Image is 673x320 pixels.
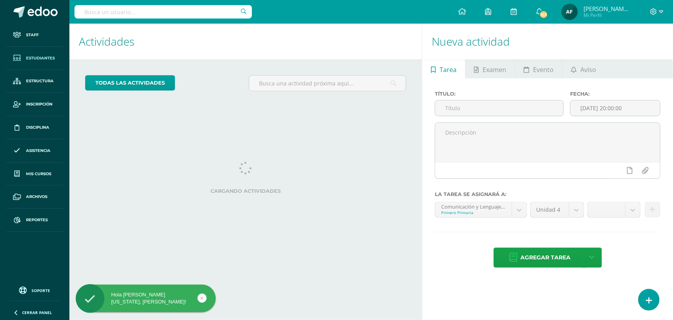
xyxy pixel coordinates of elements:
[539,10,548,19] span: 153
[6,93,63,116] a: Inscripción
[22,310,52,315] span: Cerrar panel
[422,59,465,78] a: Tarea
[432,24,664,59] h1: Nueva actividad
[6,163,63,186] a: Mis cursos
[581,60,597,79] span: Aviso
[515,59,562,78] a: Evento
[26,78,54,84] span: Estructura
[76,291,216,305] div: Hola [PERSON_NAME][US_STATE], [PERSON_NAME]!
[441,202,505,210] div: Comunicación y Lenguaje 'compound--Comunicación y [GEOGRAPHIC_DATA]'
[85,75,175,91] a: todas las Actividades
[6,47,63,70] a: Estudiantes
[26,55,55,61] span: Estudiantes
[435,202,526,217] a: Comunicación y Lenguaje 'compound--Comunicación y [GEOGRAPHIC_DATA]'Primero Primaria
[9,285,60,295] a: Soporte
[6,116,63,139] a: Disciplina
[521,248,571,267] span: Agregar tarea
[440,60,457,79] span: Tarea
[26,217,48,223] span: Reportes
[6,209,63,232] a: Reportes
[466,59,515,78] a: Examen
[79,24,412,59] h1: Actividades
[26,32,39,38] span: Staff
[6,70,63,93] a: Estructura
[26,124,49,131] span: Disciplina
[537,202,563,217] span: Unidad 4
[435,100,563,116] input: Título
[6,139,63,163] a: Asistencia
[584,5,631,13] span: [PERSON_NAME][US_STATE]
[26,148,50,154] span: Asistencia
[26,194,47,200] span: Archivos
[85,188,406,194] label: Cargando actividades
[483,60,506,79] span: Examen
[435,191,660,197] label: La tarea se asignará a:
[584,12,631,18] span: Mi Perfil
[570,100,660,116] input: Fecha de entrega
[26,171,51,177] span: Mis cursos
[6,185,63,209] a: Archivos
[32,288,50,293] span: Soporte
[26,101,52,107] span: Inscripción
[6,24,63,47] a: Staff
[533,60,554,79] span: Evento
[435,91,564,97] label: Título:
[75,5,252,18] input: Busca un usuario...
[562,4,578,20] img: d3b41b5dbcd8c03882805bf00be4cfb8.png
[441,210,505,215] div: Primero Primaria
[570,91,660,97] label: Fecha:
[531,202,584,217] a: Unidad 4
[249,76,406,91] input: Busca una actividad próxima aquí...
[563,59,605,78] a: Aviso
